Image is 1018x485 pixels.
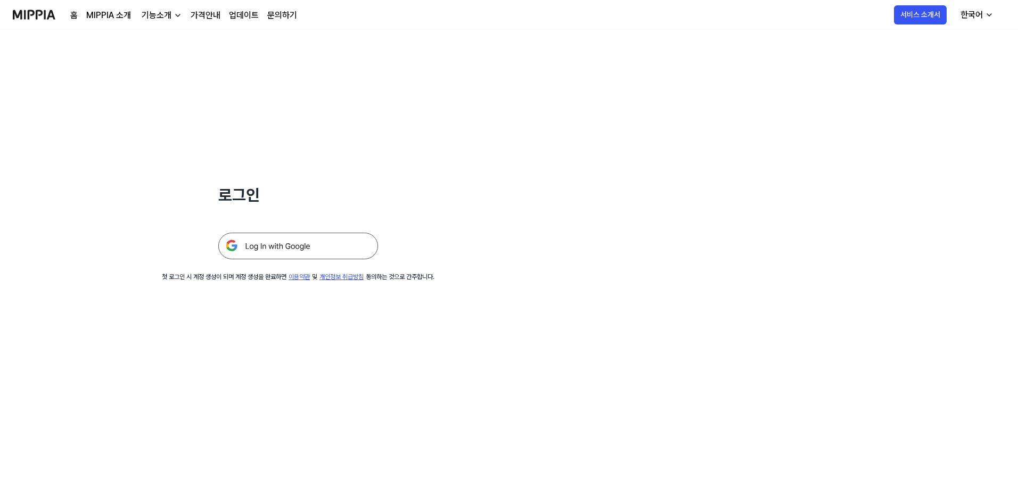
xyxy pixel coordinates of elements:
a: 홈 [70,9,78,22]
a: MIPPIA 소개 [86,9,131,22]
img: 구글 로그인 버튼 [218,233,378,259]
button: 기능소개 [139,9,182,22]
div: 한국어 [958,9,985,21]
a: 문의하기 [267,9,297,22]
div: 기능소개 [139,9,174,22]
img: down [174,11,182,20]
a: 개인정보 취급방침 [319,273,364,281]
h1: 로그인 [218,183,378,207]
button: 서비스 소개서 [894,5,947,24]
a: 가격안내 [191,9,220,22]
div: 첫 로그인 시 계정 생성이 되며 계정 생성을 완료하면 및 동의하는 것으로 간주합니다. [162,272,434,282]
a: 업데이트 [229,9,259,22]
a: 이용약관 [289,273,310,281]
button: 한국어 [952,4,1000,26]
